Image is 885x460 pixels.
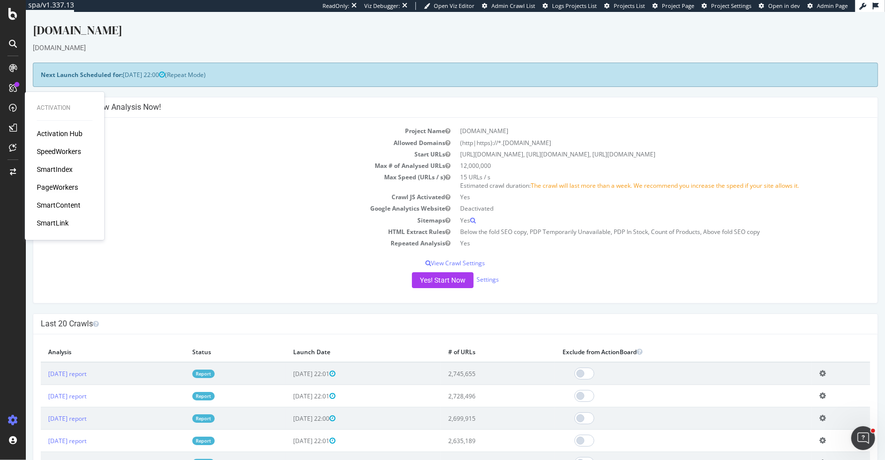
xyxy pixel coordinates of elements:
span: [DATE] 22:00 [97,59,139,67]
span: Project Page [662,2,694,9]
td: Start URLs [15,137,430,148]
th: # of URLs [415,330,529,350]
span: [DATE] 22:01 [267,425,310,433]
td: Repeated Analysis [15,226,430,237]
a: Activation Hub [37,129,82,139]
td: [URL][DOMAIN_NAME], [URL][DOMAIN_NAME], [URL][DOMAIN_NAME] [430,137,845,148]
span: Project Settings [711,2,751,9]
a: Admin Page [807,2,848,10]
td: 2,728,496 [415,373,529,395]
td: Max # of Analysed URLs [15,148,430,159]
a: Project Page [652,2,694,10]
td: 12,000,000 [430,148,845,159]
div: [DOMAIN_NAME] [7,10,852,31]
button: Yes! Start Now [386,260,448,276]
a: Admin Crawl List [482,2,535,10]
a: Open in dev [759,2,800,10]
td: (http|https)://*.[DOMAIN_NAME] [430,125,845,137]
span: Logs Projects List [552,2,597,9]
a: [DATE] report [22,425,61,433]
span: [DATE] 22:01 [267,380,310,388]
a: Project Settings [702,2,751,10]
td: 2,699,915 [415,395,529,418]
td: Yes [430,226,845,237]
th: Exclude from ActionBoard [529,330,786,350]
a: Projects List [604,2,645,10]
td: 2,635,189 [415,418,529,440]
td: Crawl JS Activated [15,179,430,191]
th: Launch Date [260,330,415,350]
div: ReadOnly: [322,2,349,10]
a: Report [166,425,189,433]
a: Open Viz Editor [424,2,475,10]
td: Google Analytics Website [15,191,430,202]
a: Settings [451,263,473,272]
td: Allowed Domains [15,125,430,137]
td: Max Speed (URLs / s) [15,159,430,179]
td: 15 URLs / s Estimated crawl duration: [430,159,845,179]
span: Open Viz Editor [434,2,475,9]
strong: Next Launch Scheduled for: [15,59,97,67]
a: SmartIndex [37,164,73,174]
a: Report [166,447,189,456]
a: SpeedWorkers [37,147,81,156]
span: Projects List [614,2,645,9]
a: [DATE] report [22,447,61,456]
th: Analysis [15,330,159,350]
th: Status [159,330,260,350]
p: View Crawl Settings [15,247,844,255]
td: Below the fold SEO copy, PDP Temporarily Unavailable, PDP In Stock, Count of Products, Above fold... [430,214,845,226]
a: PageWorkers [37,182,78,192]
div: Viz Debugger: [364,2,400,10]
td: Deactivated [430,191,845,202]
iframe: Intercom live chat [851,426,875,450]
a: Report [166,402,189,411]
a: Logs Projects List [543,2,597,10]
a: [DATE] report [22,358,61,366]
td: HTML Extract Rules [15,214,430,226]
span: Open in dev [768,2,800,9]
div: (Repeat Mode) [7,51,852,75]
td: [DOMAIN_NAME] [430,113,845,125]
a: Report [166,380,189,388]
h4: Last 20 Crawls [15,307,844,317]
td: Sitemaps [15,203,430,214]
span: [DATE] 22:00 [267,447,310,456]
span: [DATE] 22:00 [267,402,310,411]
span: Admin Page [817,2,848,9]
td: 2,745,655 [415,350,529,373]
a: Report [166,358,189,366]
span: [DATE] 22:01 [267,358,310,366]
a: SmartContent [37,200,80,210]
td: Yes [430,179,845,191]
div: [DOMAIN_NAME] [7,31,852,41]
div: Activation [37,104,92,112]
h4: Configure your New Analysis Now! [15,90,844,100]
span: Admin Crawl List [491,2,535,9]
td: Project Name [15,113,430,125]
a: [DATE] report [22,380,61,388]
a: [DATE] report [22,402,61,411]
td: Yes [430,203,845,214]
a: SmartLink [37,218,69,228]
span: The crawl will last more than a week. We recommend you increase the speed if your site allows it. [505,169,774,178]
